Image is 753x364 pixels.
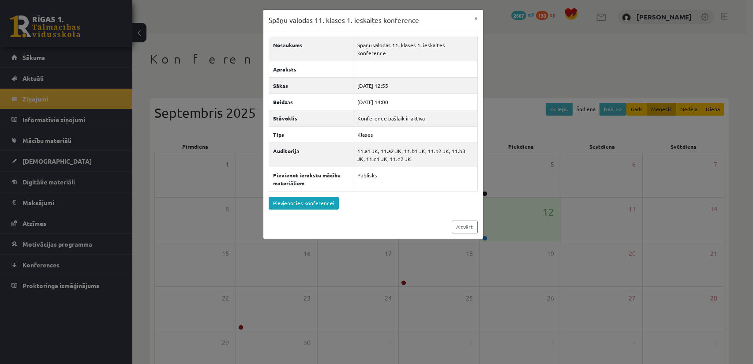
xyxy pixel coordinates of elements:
th: Beidzas [269,94,353,110]
th: Pievienot ierakstu mācību materiāliem [269,167,353,191]
td: Publisks [353,167,477,191]
th: Nosaukums [269,37,353,61]
th: Auditorija [269,143,353,167]
td: [DATE] 12:55 [353,77,477,94]
button: × [469,10,483,26]
td: 11.a1 JK, 11.a2 JK, 11.b1 JK, 11.b2 JK, 11.b3 JK, 11.c1 JK, 11.c2 JK [353,143,477,167]
h3: Spāņu valodas 11. klases 1. ieskaites konference [269,15,419,26]
td: [DATE] 14:00 [353,94,477,110]
a: Aizvērt [452,221,478,233]
th: Sākas [269,77,353,94]
th: Stāvoklis [269,110,353,126]
td: Konference pašlaik ir aktīva [353,110,477,126]
th: Tips [269,126,353,143]
td: Klases [353,126,477,143]
th: Apraksts [269,61,353,77]
td: Spāņu valodas 11. klases 1. ieskaites konference [353,37,477,61]
a: Pievienoties konferencei [269,197,339,210]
